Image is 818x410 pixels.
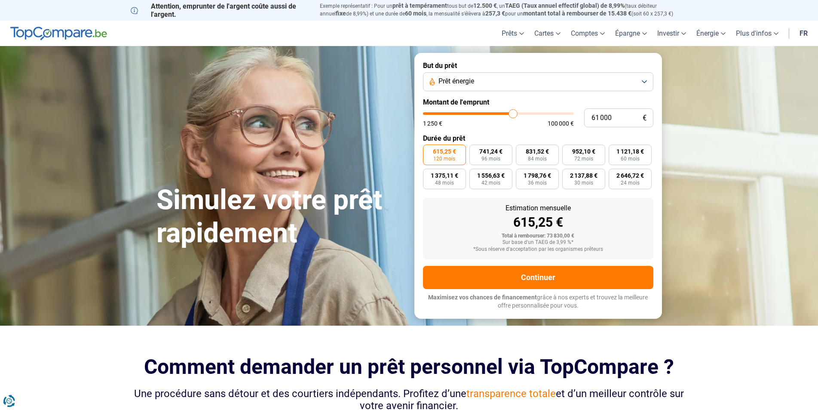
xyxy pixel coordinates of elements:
span: 30 mois [574,180,593,185]
span: 257,3 € [485,10,505,17]
span: 2 646,72 € [616,173,644,179]
a: Plus d'infos [731,21,784,46]
h2: Comment demander un prêt personnel via TopCompare ? [131,355,688,379]
span: 24 mois [621,180,640,185]
span: 2 137,88 € [570,173,597,179]
span: € [643,114,646,122]
div: 615,25 € [430,216,646,229]
a: Comptes [566,21,610,46]
div: Sur base d'un TAEG de 3,99 %* [430,240,646,246]
div: *Sous réserve d'acceptation par les organismes prêteurs [430,247,646,253]
a: Épargne [610,21,652,46]
span: 831,52 € [526,148,549,154]
span: 1 375,11 € [431,173,458,179]
span: 36 mois [528,180,547,185]
span: 84 mois [528,156,547,161]
span: 1 121,18 € [616,148,644,154]
a: Énergie [691,21,731,46]
a: Cartes [529,21,566,46]
span: Prêt énergie [438,77,474,86]
p: Exemple représentatif : Pour un tous but de , un (taux débiteur annuel de 8,99%) et une durée de ... [320,2,688,18]
div: Total à rembourser: 73 830,00 € [430,233,646,239]
p: grâce à nos experts et trouvez la meilleure offre personnalisée pour vous. [423,293,653,310]
span: 96 mois [481,156,500,161]
span: 12.500 € [473,2,497,9]
p: Attention, emprunter de l'argent coûte aussi de l'argent. [131,2,309,18]
span: Maximisez vos chances de financement [428,294,537,301]
button: Prêt énergie [423,72,653,91]
div: Estimation mensuelle [430,205,646,212]
label: But du prêt [423,62,653,70]
label: Montant de l'emprunt [423,98,653,106]
span: 100 000 € [548,120,574,126]
span: 72 mois [574,156,593,161]
button: Continuer [423,266,653,289]
h1: Simulez votre prêt rapidement [156,184,404,250]
span: 120 mois [433,156,455,161]
span: 1 250 € [423,120,442,126]
span: 952,10 € [572,148,595,154]
span: montant total à rembourser de 15.438 € [523,10,631,17]
span: prêt à tempérament [392,2,447,9]
a: Investir [652,21,691,46]
span: 615,25 € [433,148,456,154]
span: 1 556,63 € [477,173,505,179]
a: fr [794,21,813,46]
span: 60 mois [405,10,426,17]
span: 1 798,76 € [524,173,551,179]
span: transparence totale [466,388,556,400]
span: 60 mois [621,156,640,161]
span: 42 mois [481,180,500,185]
label: Durée du prêt [423,134,653,142]
span: 741,24 € [479,148,502,154]
span: TAEG (Taux annuel effectif global) de 8,99% [505,2,625,9]
img: TopCompare [10,27,107,40]
span: fixe [336,10,346,17]
a: Prêts [496,21,529,46]
span: 48 mois [435,180,454,185]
